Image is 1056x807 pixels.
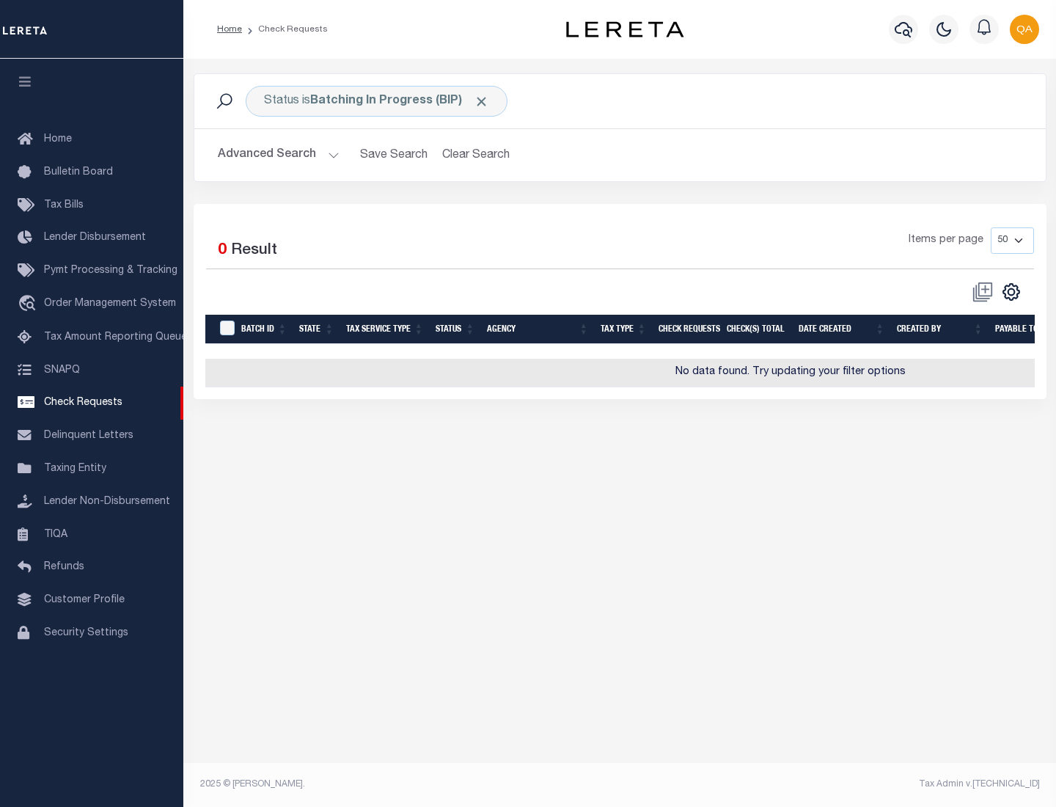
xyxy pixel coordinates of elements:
li: Check Requests [242,23,328,36]
span: Tax Bills [44,200,84,211]
a: Home [217,25,242,34]
span: Home [44,134,72,145]
span: Pymt Processing & Tracking [44,266,177,276]
span: TIQA [44,529,67,539]
th: Check(s) Total [721,315,793,345]
span: Bulletin Board [44,167,113,178]
span: Lender Non-Disbursement [44,497,170,507]
img: svg+xml;base64,PHN2ZyB4bWxucz0iaHR0cDovL3d3dy53My5vcmcvMjAwMC9zdmciIHBvaW50ZXItZXZlbnRzPSJub25lIi... [1010,15,1039,44]
th: Check Requests [653,315,721,345]
img: logo-dark.svg [566,21,683,37]
span: Order Management System [44,299,176,309]
th: Created By: activate to sort column ascending [891,315,989,345]
span: Security Settings [44,628,128,638]
div: Status is [246,86,507,117]
button: Advanced Search [218,141,340,169]
span: Delinquent Letters [44,431,133,441]
i: travel_explore [18,295,41,314]
span: Click to Remove [474,94,489,109]
span: Customer Profile [44,595,125,605]
span: Tax Amount Reporting Queue [44,332,187,343]
th: Status: activate to sort column ascending [430,315,481,345]
span: SNAPQ [44,365,80,375]
span: Lender Disbursement [44,233,146,243]
span: Items per page [909,233,983,249]
span: Refunds [44,562,84,572]
th: Agency: activate to sort column ascending [481,315,595,345]
div: 2025 © [PERSON_NAME]. [189,778,620,791]
span: Check Requests [44,398,122,408]
button: Clear Search [436,141,516,169]
button: Save Search [351,141,436,169]
span: 0 [218,243,227,258]
th: Tax Type: activate to sort column ascending [595,315,653,345]
th: State: activate to sort column ascending [293,315,340,345]
div: Tax Admin v.[TECHNICAL_ID] [631,778,1040,791]
label: Result [231,239,277,263]
b: Batching In Progress (BIP) [310,95,489,107]
th: Batch Id: activate to sort column ascending [235,315,293,345]
th: Date Created: activate to sort column ascending [793,315,891,345]
span: Taxing Entity [44,464,106,474]
th: Tax Service Type: activate to sort column ascending [340,315,430,345]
